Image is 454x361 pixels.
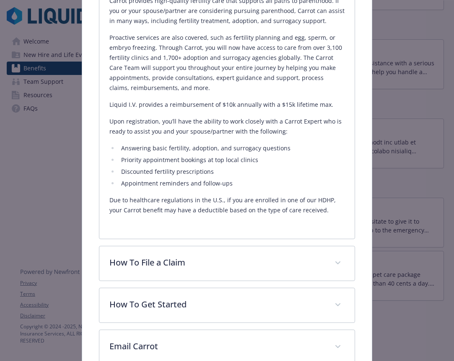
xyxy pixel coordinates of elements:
li: Priority appointment bookings at top local clinics [119,155,345,165]
p: Email Carrot [109,340,324,353]
li: Answering basic fertility, adoption, and surrogacy questions [119,143,345,153]
p: How To File a Claim [109,256,324,269]
p: Liquid I.V. provides a reimbursement of $10k annually with a $15k lifetime max. [109,100,345,110]
p: Proactive services are also covered, such as fertility planning and egg, sperm, or embryo freezin... [109,33,345,93]
p: Upon registration, you’ll have the ability to work closely with a Carrot Expert who is ready to a... [109,116,345,137]
div: How To File a Claim [99,246,355,281]
li: Appointment reminders and follow-ups [119,178,345,188]
p: Due to healthcare regulations in the U.S., if you are enrolled in one of our HDHP, your Carrot be... [109,195,345,215]
p: How To Get Started [109,298,324,311]
li: Discounted fertility prescriptions [119,167,345,177]
div: How To Get Started [99,288,355,322]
